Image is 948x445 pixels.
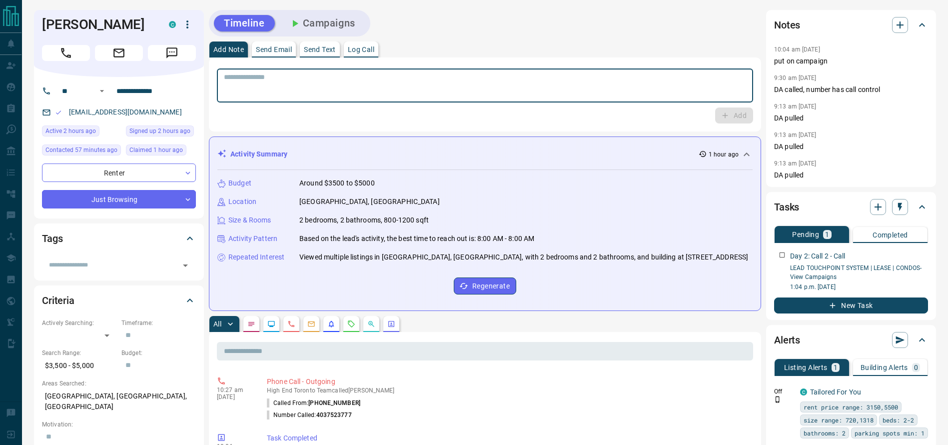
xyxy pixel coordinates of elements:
[287,320,295,328] svg: Calls
[42,318,116,327] p: Actively Searching:
[774,84,928,95] p: DA called, number has call control
[825,231,829,238] p: 1
[774,195,928,219] div: Tasks
[855,428,925,438] span: parking spots min: 1
[810,388,861,396] a: Tailored For You
[42,144,121,158] div: Mon Sep 15 2025
[774,160,817,167] p: 9:13 am [DATE]
[55,109,62,116] svg: Email Valid
[774,131,817,138] p: 9:13 am [DATE]
[774,13,928,37] div: Notes
[348,46,374,53] p: Log Call
[774,387,794,396] p: Off
[914,364,918,371] p: 0
[834,364,838,371] p: 1
[42,190,196,208] div: Just Browsing
[42,348,116,357] p: Search Range:
[214,15,275,31] button: Timeline
[42,388,196,415] p: [GEOGRAPHIC_DATA], [GEOGRAPHIC_DATA], [GEOGRAPHIC_DATA]
[42,226,196,250] div: Tags
[367,320,375,328] svg: Opportunities
[42,45,90,61] span: Call
[307,320,315,328] svg: Emails
[790,282,928,291] p: 1:04 p.m. [DATE]
[792,231,819,238] p: Pending
[267,387,749,394] p: High End Toronto Team called [PERSON_NAME]
[299,215,429,225] p: 2 bedrooms, 2 bathrooms, 800-1200 sqft
[228,215,271,225] p: Size & Rooms
[279,15,365,31] button: Campaigns
[169,21,176,28] div: condos.ca
[299,252,748,262] p: Viewed multiple listings in [GEOGRAPHIC_DATA], [GEOGRAPHIC_DATA], with 2 bedrooms and 2 bathrooms...
[800,388,807,395] div: condos.ca
[774,199,799,215] h2: Tasks
[774,396,781,403] svg: Push Notification Only
[129,126,190,136] span: Signed up 2 hours ago
[42,379,196,388] p: Areas Searched:
[774,332,800,348] h2: Alerts
[217,145,753,163] div: Activity Summary1 hour ago
[228,252,284,262] p: Repeated Interest
[327,320,335,328] svg: Listing Alerts
[784,364,828,371] p: Listing Alerts
[45,145,117,155] span: Contacted 57 minutes ago
[121,348,196,357] p: Budget:
[774,103,817,110] p: 9:13 am [DATE]
[774,74,817,81] p: 9:30 am [DATE]
[299,196,440,207] p: [GEOGRAPHIC_DATA], [GEOGRAPHIC_DATA]
[178,258,192,272] button: Open
[304,46,336,53] p: Send Text
[42,292,74,308] h2: Criteria
[230,149,287,159] p: Activity Summary
[709,150,739,159] p: 1 hour ago
[42,230,62,246] h2: Tags
[126,144,196,158] div: Mon Sep 15 2025
[95,45,143,61] span: Email
[299,178,375,188] p: Around $3500 to $5000
[228,233,277,244] p: Activity Pattern
[804,402,898,412] span: rent price range: 3150,5500
[256,46,292,53] p: Send Email
[308,399,360,406] span: [PHONE_NUMBER]
[454,277,516,294] button: Regenerate
[42,16,154,32] h1: [PERSON_NAME]
[347,320,355,328] svg: Requests
[228,178,251,188] p: Budget
[217,386,252,393] p: 10:27 am
[129,145,183,155] span: Claimed 1 hour ago
[883,415,914,425] span: beds: 2-2
[790,251,846,261] p: Day 2: Call 2 - Call
[774,328,928,352] div: Alerts
[299,233,534,244] p: Based on the lead's activity, the best time to reach out is: 8:00 AM - 8:00 AM
[69,108,182,116] a: [EMAIL_ADDRESS][DOMAIN_NAME]
[42,420,196,429] p: Motivation:
[42,125,121,139] div: Mon Sep 15 2025
[267,320,275,328] svg: Lead Browsing Activity
[42,163,196,182] div: Renter
[267,433,749,443] p: Task Completed
[774,297,928,313] button: New Task
[774,56,928,66] p: put on campaign
[861,364,908,371] p: Building Alerts
[267,398,360,407] p: Called From:
[42,288,196,312] div: Criteria
[774,170,928,180] p: DA pulled
[247,320,255,328] svg: Notes
[774,113,928,123] p: DA pulled
[790,264,922,280] a: LEAD TOUCHPOINT SYSTEM | LEASE | CONDOS- View Campaigns
[316,411,352,418] span: 4037523777
[42,357,116,374] p: $3,500 - $5,000
[213,46,244,53] p: Add Note
[774,141,928,152] p: DA pulled
[873,231,908,238] p: Completed
[121,318,196,327] p: Timeframe:
[96,85,108,97] button: Open
[267,410,352,419] p: Number Called:
[387,320,395,328] svg: Agent Actions
[774,17,800,33] h2: Notes
[267,376,749,387] p: Phone Call - Outgoing
[804,415,874,425] span: size range: 720,1318
[126,125,196,139] div: Mon Sep 15 2025
[804,428,846,438] span: bathrooms: 2
[148,45,196,61] span: Message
